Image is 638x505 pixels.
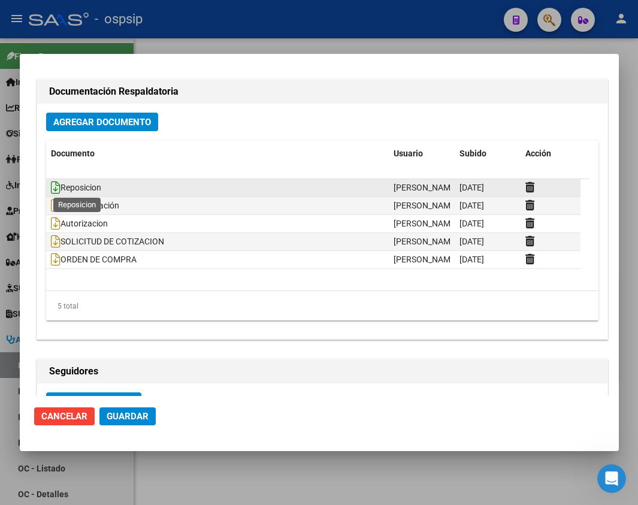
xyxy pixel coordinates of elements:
span: [PERSON_NAME] [394,255,458,264]
span: [DATE] [459,219,484,228]
span: [PERSON_NAME] [394,201,458,210]
button: Guardar [99,407,156,425]
span: [DATE] [459,237,484,246]
span: Documento [51,149,95,158]
span: Usuario [394,149,423,158]
span: [PERSON_NAME] [394,219,458,228]
span: Acción [525,149,551,158]
span: Cancelar [41,411,87,422]
span: [DATE] [459,201,484,210]
iframe: Intercom live chat [597,464,626,493]
div: 5 total [46,291,598,321]
datatable-header-cell: Subido [455,141,521,167]
span: [DATE] [459,255,484,264]
span: [PERSON_NAME] [394,183,458,192]
span: Subido [459,149,486,158]
span: Documentación [51,201,119,210]
button: Agregar Documento [46,113,158,131]
span: Reposicion [51,183,101,192]
span: SOLICITUD DE COTIZACION [51,237,164,246]
datatable-header-cell: Documento [46,141,389,167]
h2: Documentación Respaldatoria [49,84,595,99]
h2: Seguidores [49,364,595,379]
span: ORDEN DE COMPRA [51,255,137,264]
datatable-header-cell: Usuario [389,141,455,167]
button: Cancelar [34,407,95,425]
span: [DATE] [459,183,484,192]
datatable-header-cell: Acción [521,141,580,167]
button: Agregar Usuario [46,392,141,411]
span: Agregar Documento [53,117,151,128]
span: Guardar [107,411,149,422]
span: [PERSON_NAME] [394,237,458,246]
span: Autorizacion [51,219,108,228]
